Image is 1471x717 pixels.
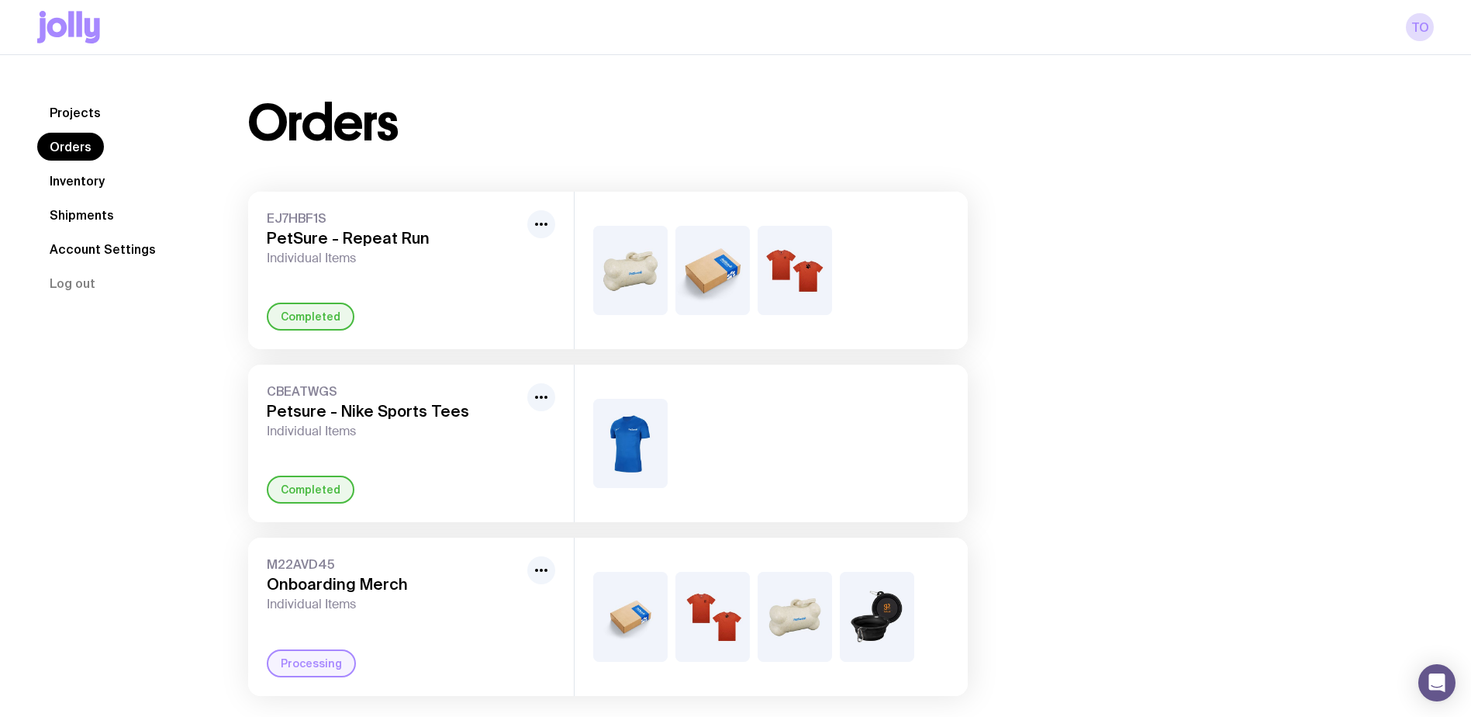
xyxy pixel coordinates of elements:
h3: PetSure - Repeat Run [267,229,521,248]
span: Individual Items [267,424,521,439]
span: M22AVD45 [267,556,521,572]
a: Inventory [37,167,117,195]
div: Processing [267,649,356,677]
a: Projects [37,99,113,126]
span: Individual Items [267,251,521,266]
h3: Petsure - Nike Sports Tees [267,402,521,421]
a: Orders [37,133,104,161]
h1: Orders [248,99,398,148]
span: CBEATWGS [267,383,521,399]
a: Account Settings [37,235,168,263]
div: Open Intercom Messenger [1418,664,1455,701]
div: Completed [267,303,354,331]
h3: Onboarding Merch [267,575,521,594]
a: TO [1406,13,1434,41]
a: Shipments [37,201,126,229]
span: EJ7HBF1S [267,210,521,226]
span: Individual Items [267,597,521,612]
button: Log out [37,269,108,297]
div: Completed [267,476,354,504]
